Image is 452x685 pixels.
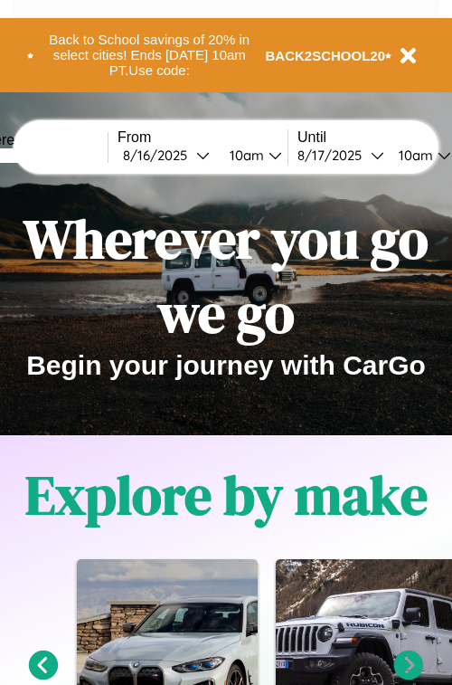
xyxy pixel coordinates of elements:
button: Back to School savings of 20% in select cities! Ends [DATE] 10am PT.Use code: [33,27,266,83]
div: 10am [390,147,438,164]
div: 10am [221,147,268,164]
h1: Explore by make [25,458,428,532]
button: 8/16/2025 [118,146,215,165]
label: From [118,129,287,146]
button: 10am [215,146,287,165]
div: 8 / 17 / 2025 [297,147,371,164]
b: BACK2SCHOOL20 [266,48,386,63]
div: 8 / 16 / 2025 [123,147,196,164]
